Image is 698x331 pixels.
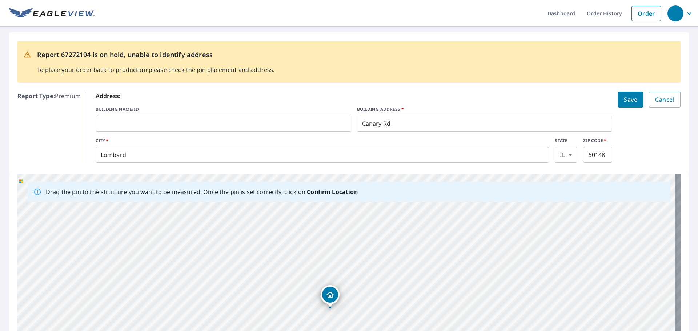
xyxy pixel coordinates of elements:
p: To place your order back to production please check the pin placement and address. [37,65,274,74]
b: Confirm Location [307,188,357,196]
label: BUILDING ADDRESS [357,106,613,113]
p: Drag the pin to the structure you want to be measured. Once the pin is set correctly, click on [46,187,358,196]
label: BUILDING NAME/ID [96,106,351,113]
p: Address: [96,92,613,100]
em: IL [560,152,565,158]
a: Order [631,6,661,21]
div: IL [555,147,577,163]
p: : Premium [17,92,81,163]
img: EV Logo [9,8,95,19]
label: STATE [555,137,577,144]
label: ZIP CODE [583,137,612,144]
button: Cancel [649,92,681,108]
p: Report 67272194 is on hold, unable to identify address [37,50,274,60]
label: CITY [96,137,549,144]
b: Report Type [17,92,53,100]
button: Save [618,92,643,108]
div: Dropped pin, building 1, Residential property, Canary Rd Lombard, IL 60148 [321,285,340,308]
span: Cancel [655,94,674,105]
span: Save [624,94,637,105]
